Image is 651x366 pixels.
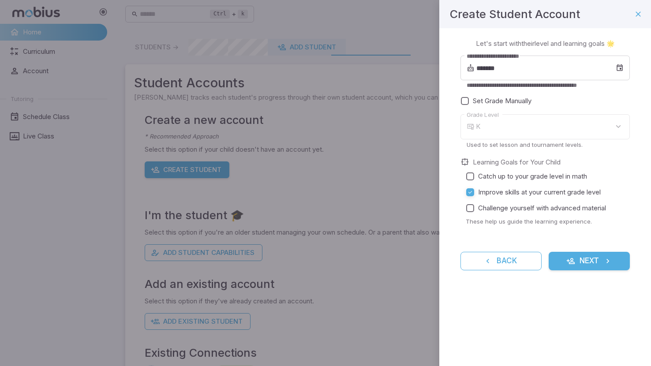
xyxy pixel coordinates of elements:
span: Catch up to your grade level in math [478,172,587,181]
p: Let's start with their level and learning goals 🌟 [476,39,615,49]
span: Improve skills at your current grade level [478,187,601,197]
span: Challenge yourself with advanced material [478,203,606,213]
h4: Create Student Account [450,5,580,23]
button: Next [549,252,630,270]
button: Back [460,252,542,270]
p: These help us guide the learning experience. [466,217,630,225]
div: K [476,114,630,139]
span: Set Grade Manually [473,96,531,106]
label: Learning Goals for Your Child [473,157,561,167]
label: Grade Level [467,111,499,119]
p: Used to set lesson and tournament levels. [467,141,624,149]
